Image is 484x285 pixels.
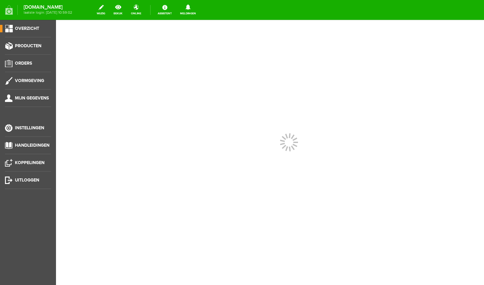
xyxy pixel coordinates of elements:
[15,26,39,31] span: Overzicht
[15,125,44,131] span: Instellingen
[15,95,49,101] span: Mijn gegevens
[154,3,175,17] a: Assistent
[15,78,44,83] span: Vormgeving
[15,61,32,66] span: Orders
[24,6,72,9] strong: [DOMAIN_NAME]
[15,143,49,148] span: Handleidingen
[15,177,39,183] span: Uitloggen
[110,3,126,17] a: bekijk
[15,43,41,48] span: Producten
[127,3,145,17] a: online
[24,11,72,14] span: laatste login: [DATE] 10:59:02
[176,3,200,17] a: Meldingen
[15,160,44,165] span: Koppelingen
[93,3,109,17] a: wijzig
